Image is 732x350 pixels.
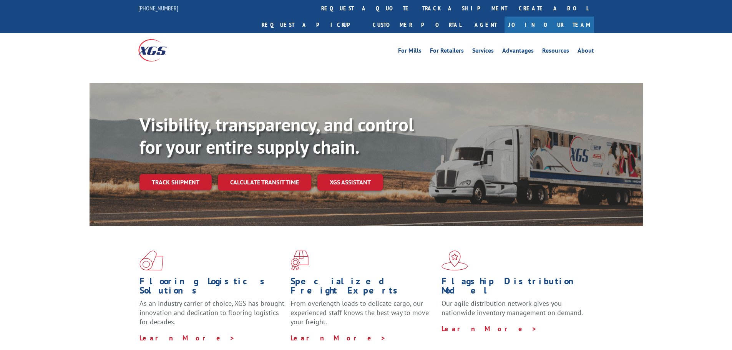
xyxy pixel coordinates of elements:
[139,250,163,270] img: xgs-icon-total-supply-chain-intelligence-red
[139,299,284,326] span: As an industry carrier of choice, XGS has brought innovation and dedication to flooring logistics...
[542,48,569,56] a: Resources
[505,17,594,33] a: Join Our Team
[139,113,414,159] b: Visibility, transparency, and control for your entire supply chain.
[139,333,235,342] a: Learn More >
[442,277,587,299] h1: Flagship Distribution Model
[430,48,464,56] a: For Retailers
[317,174,383,191] a: XGS ASSISTANT
[442,250,468,270] img: xgs-icon-flagship-distribution-model-red
[467,17,505,33] a: Agent
[398,48,422,56] a: For Mills
[472,48,494,56] a: Services
[502,48,534,56] a: Advantages
[256,17,367,33] a: Request a pickup
[367,17,467,33] a: Customer Portal
[578,48,594,56] a: About
[290,277,436,299] h1: Specialized Freight Experts
[139,277,285,299] h1: Flooring Logistics Solutions
[138,4,178,12] a: [PHONE_NUMBER]
[290,333,386,342] a: Learn More >
[290,250,309,270] img: xgs-icon-focused-on-flooring-red
[442,299,583,317] span: Our agile distribution network gives you nationwide inventory management on demand.
[290,299,436,333] p: From overlength loads to delicate cargo, our experienced staff knows the best way to move your fr...
[442,324,537,333] a: Learn More >
[218,174,311,191] a: Calculate transit time
[139,174,212,190] a: Track shipment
